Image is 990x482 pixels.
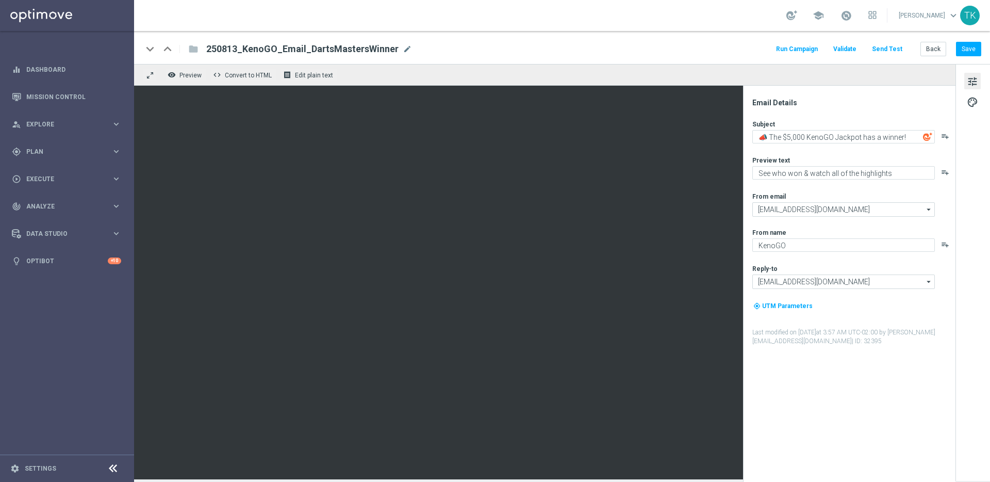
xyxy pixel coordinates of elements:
button: palette [964,93,981,110]
button: track_changes Analyze keyboard_arrow_right [11,202,122,211]
button: playlist_add [941,168,949,176]
label: Last modified on [DATE] at 3:57 AM UTC-02:00 by [PERSON_NAME][EMAIL_ADDRESS][DOMAIN_NAME] [752,328,954,346]
i: keyboard_arrow_right [111,174,121,184]
button: equalizer Dashboard [11,66,122,74]
label: Reply-to [752,265,778,273]
button: play_circle_outline Execute keyboard_arrow_right [11,175,122,183]
span: palette [967,95,978,109]
i: play_circle_outline [12,174,21,184]
div: +10 [108,258,121,264]
button: Back [920,42,946,56]
label: From email [752,192,786,201]
button: Validate [832,42,858,56]
label: From name [752,229,786,237]
i: arrow_drop_down [924,275,934,288]
button: gps_fixed Plan keyboard_arrow_right [11,148,122,156]
i: keyboard_arrow_right [111,119,121,129]
i: person_search [12,120,21,129]
span: Preview [179,72,202,79]
button: lightbulb Optibot +10 [11,257,122,265]
span: tune [967,75,978,88]
label: Preview text [752,156,790,165]
a: Optibot [26,247,108,275]
button: my_location UTM Parameters [752,300,814,312]
button: Data Studio keyboard_arrow_right [11,230,122,238]
button: person_search Explore keyboard_arrow_right [11,120,122,128]
button: tune [964,73,981,89]
span: code [213,71,221,79]
div: Email Details [752,98,954,107]
div: Execute [12,174,111,184]
div: Optibot [12,247,121,275]
i: equalizer [12,65,21,74]
span: Explore [26,121,111,127]
span: UTM Parameters [762,302,813,310]
span: Analyze [26,203,111,210]
i: keyboard_arrow_right [111,229,121,238]
a: Settings [25,465,56,472]
div: Explore [12,120,111,129]
input: Select [752,275,935,289]
i: keyboard_arrow_right [111,147,121,156]
button: playlist_add [941,240,949,249]
button: Run Campaign [774,42,819,56]
button: playlist_add [941,132,949,140]
i: track_changes [12,202,21,211]
a: Mission Control [26,83,121,110]
div: Data Studio [12,229,111,238]
div: TK [960,6,980,25]
span: Execute [26,176,111,182]
span: Data Studio [26,231,111,237]
span: Plan [26,149,111,155]
button: remove_red_eye Preview [165,68,206,82]
button: Mission Control [11,93,122,101]
img: optiGenie.svg [923,132,932,141]
div: Mission Control [12,83,121,110]
span: Convert to HTML [225,72,272,79]
a: [PERSON_NAME]keyboard_arrow_down [898,8,960,23]
i: keyboard_arrow_right [111,201,121,211]
button: Save [956,42,981,56]
i: remove_red_eye [168,71,176,79]
i: arrow_drop_down [924,203,934,216]
span: Edit plain text [295,72,333,79]
button: Send Test [870,42,904,56]
i: gps_fixed [12,147,21,156]
span: | ID: 32395 [852,338,882,345]
a: Dashboard [26,56,121,83]
input: Select [752,202,935,217]
i: receipt [283,71,291,79]
span: Validate [833,45,856,53]
span: 250813_KenoGO_Email_DartsMastersWinner [206,43,399,55]
i: my_location [753,302,761,310]
i: settings [10,464,20,473]
label: Subject [752,120,775,128]
span: school [813,10,824,21]
div: Analyze [12,202,111,211]
i: lightbulb [12,256,21,266]
button: receipt Edit plain text [280,68,338,82]
span: keyboard_arrow_down [948,10,959,21]
span: mode_edit [403,44,412,54]
button: code Convert to HTML [210,68,276,82]
div: Plan [12,147,111,156]
div: Dashboard [12,56,121,83]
